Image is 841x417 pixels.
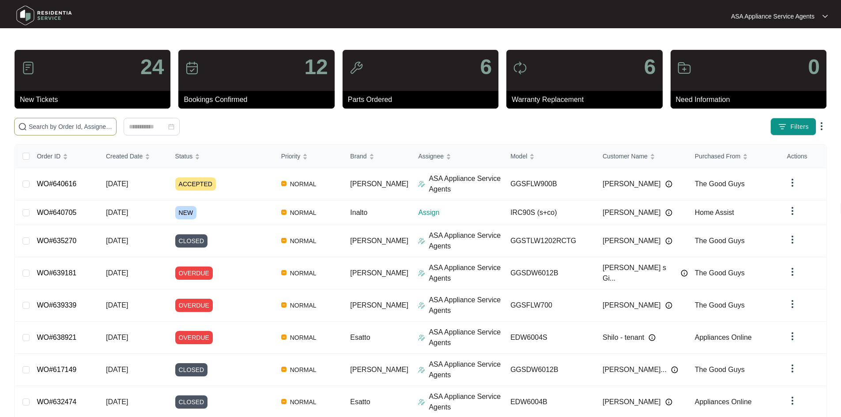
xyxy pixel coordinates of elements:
img: Assigner Icon [418,180,425,188]
th: Status [168,145,274,168]
a: WO#639181 [37,269,76,277]
span: NEW [175,206,197,219]
img: dropdown arrow [787,177,798,188]
span: NORMAL [287,300,320,311]
span: [PERSON_NAME] [603,207,661,218]
span: Created Date [106,151,143,161]
span: [PERSON_NAME] [603,397,661,407]
img: icon [513,61,527,75]
p: 24 [140,56,164,78]
p: ASA Appliance Service Agents [429,327,503,348]
span: [PERSON_NAME] [350,237,408,244]
span: NORMAL [287,364,320,375]
span: Model [510,151,527,161]
span: NORMAL [287,236,320,246]
p: New Tickets [20,94,170,105]
p: ASA Appliance Service Agents [429,173,503,195]
span: NORMAL [287,332,320,343]
p: ASA Appliance Service Agents [429,295,503,316]
th: Assignee [411,145,503,168]
a: WO#639339 [37,301,76,309]
button: filter iconFilters [770,118,816,135]
p: ASA Appliance Service Agents [429,391,503,413]
th: Order ID [30,145,99,168]
span: Purchased From [695,151,740,161]
img: Info icon [665,302,672,309]
img: Info icon [665,209,672,216]
span: [PERSON_NAME] [603,300,661,311]
img: Assigner Icon [418,270,425,277]
img: dropdown arrow [816,121,827,131]
span: [DATE] [106,366,128,373]
span: [PERSON_NAME]... [603,364,667,375]
p: Bookings Confirmed [184,94,334,105]
a: WO#640705 [37,209,76,216]
img: Vercel Logo [281,399,287,404]
img: icon [21,61,35,75]
img: Info icon [665,237,672,244]
span: [DATE] [106,237,128,244]
span: [PERSON_NAME] [350,180,408,188]
p: ASA Appliance Service Agents [429,263,503,284]
img: dropdown arrow [787,234,798,245]
p: 12 [304,56,328,78]
th: Actions [780,145,826,168]
img: Assigner Icon [418,398,425,406]
a: WO#638921 [37,334,76,341]
span: Order ID [37,151,60,161]
img: dropdown arrow [787,363,798,374]
img: Info icon [681,270,688,277]
span: Appliances Online [695,334,752,341]
img: Info icon [671,366,678,373]
img: filter icon [778,122,787,131]
p: Warranty Replacement [512,94,662,105]
span: [PERSON_NAME] [603,179,661,189]
img: Info icon [649,334,656,341]
span: Status [175,151,193,161]
span: Assignee [418,151,444,161]
p: ASA Appliance Service Agents [429,230,503,252]
span: The Good Guys [695,237,745,244]
img: Assigner Icon [418,334,425,341]
span: The Good Guys [695,366,745,373]
span: [PERSON_NAME] [350,301,408,309]
span: Customer Name [603,151,648,161]
td: GGSFLW700 [503,289,596,322]
img: dropdown arrow [822,14,828,19]
span: Brand [350,151,366,161]
span: Shilo - tenant [603,332,644,343]
span: [PERSON_NAME] [350,366,408,373]
span: OVERDUE [175,331,213,344]
span: [DATE] [106,269,128,277]
a: WO#617149 [37,366,76,373]
p: ASA Appliance Service Agents [731,12,815,21]
th: Brand [343,145,411,168]
span: The Good Guys [695,301,745,309]
img: Info icon [665,398,672,406]
img: Vercel Logo [281,334,287,340]
img: Vercel Logo [281,270,287,275]
span: Esatto [350,334,370,341]
span: NORMAL [287,268,320,278]
td: GGSDW6012B [503,257,596,289]
p: 0 [808,56,820,78]
span: OVERDUE [175,299,213,312]
td: IRC90S (s+co) [503,200,596,225]
img: Info icon [665,180,672,188]
img: dropdown arrow [787,206,798,216]
img: icon [185,61,199,75]
a: WO#632474 [37,398,76,406]
img: dropdown arrow [787,299,798,309]
span: [DATE] [106,209,128,216]
span: ACCEPTED [175,177,216,191]
span: [DATE] [106,180,128,188]
span: [DATE] [106,334,128,341]
img: Assigner Icon [418,302,425,309]
span: Filters [790,122,809,131]
img: Vercel Logo [281,302,287,308]
th: Model [503,145,596,168]
img: Vercel Logo [281,181,287,186]
span: NORMAL [287,179,320,189]
input: Search by Order Id, Assignee Name, Customer Name, Brand and Model [29,122,113,131]
td: GGSFLW900B [503,168,596,200]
